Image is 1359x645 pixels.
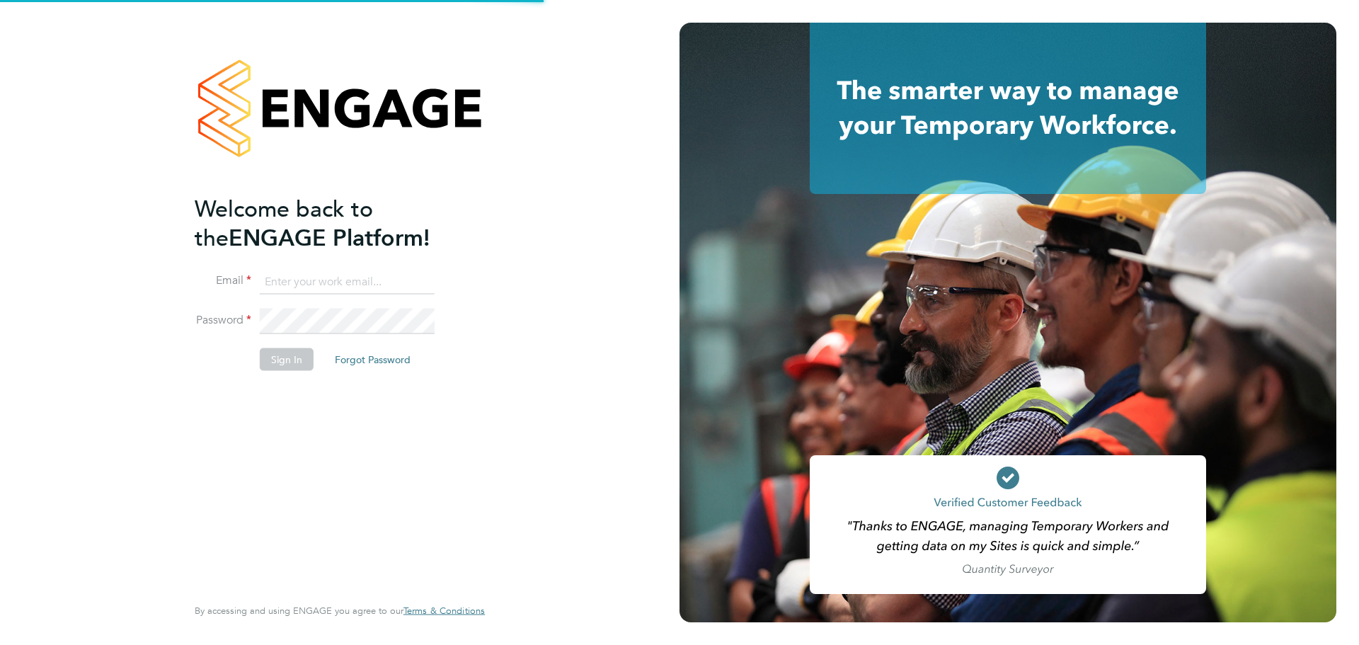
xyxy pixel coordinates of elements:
label: Password [195,313,251,328]
button: Sign In [260,348,314,371]
input: Enter your work email... [260,269,435,295]
a: Terms & Conditions [403,605,485,617]
span: Welcome back to the [195,195,373,251]
label: Email [195,273,251,288]
span: By accessing and using ENGAGE you agree to our [195,605,485,617]
h2: ENGAGE Platform! [195,194,471,252]
span: Terms & Conditions [403,605,485,617]
button: Forgot Password [323,348,422,371]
